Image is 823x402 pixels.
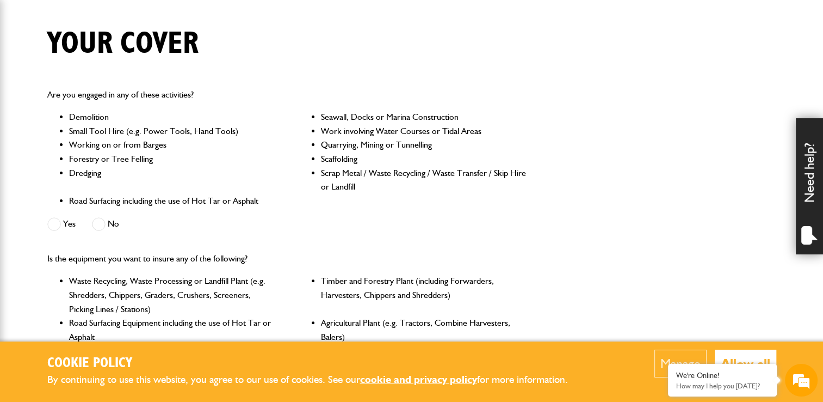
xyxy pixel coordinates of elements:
[715,350,776,377] button: Allow all
[69,138,275,152] li: Working on or from Barges
[18,60,46,76] img: d_20077148190_company_1631870298795_20077148190
[47,217,76,231] label: Yes
[69,152,275,166] li: Forestry or Tree Felling
[69,166,275,194] li: Dredging
[321,110,527,124] li: Seawall, Docks or Marina Construction
[321,274,527,316] li: Timber and Forestry Plant (including Forwarders, Harvesters, Chippers and Shredders)
[69,194,275,208] li: Road Surfacing including the use of Hot Tar or Asphalt
[47,355,586,372] h2: Cookie Policy
[321,138,527,152] li: Quarrying, Mining or Tunnelling
[796,118,823,254] div: Need help?
[676,371,769,380] div: We're Online!
[321,166,527,194] li: Scrap Metal / Waste Recycling / Waste Transfer / Skip Hire or Landfill
[47,26,199,62] h1: Your cover
[14,101,199,125] input: Enter your last name
[69,110,275,124] li: Demolition
[69,124,275,138] li: Small Tool Hire (e.g. Power Tools, Hand Tools)
[69,316,275,344] li: Road Surfacing Equipment including the use of Hot Tar or Asphalt
[57,61,183,75] div: Chat with us now
[321,316,527,344] li: Agricultural Plant (e.g. Tractors, Combine Harvesters, Balers)
[148,316,197,331] em: Start Chat
[360,373,477,386] a: cookie and privacy policy
[14,197,199,307] textarea: Type your message and hit 'Enter'
[47,371,586,388] p: By continuing to use this website, you agree to our use of cookies. See our for more information.
[14,133,199,157] input: Enter your email address
[321,152,527,166] li: Scaffolding
[178,5,205,32] div: Minimize live chat window
[47,252,528,266] p: Is the equipment you want to insure any of the following?
[676,382,769,390] p: How may I help you today?
[47,88,528,102] p: Are you engaged in any of these activities?
[69,274,275,316] li: Waste Recycling, Waste Processing or Landfill Plant (e.g. Shredders, Chippers, Graders, Crushers,...
[654,350,707,377] button: Manage
[14,165,199,189] input: Enter your phone number
[92,217,119,231] label: No
[321,124,527,138] li: Work involving Water Courses or Tidal Areas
